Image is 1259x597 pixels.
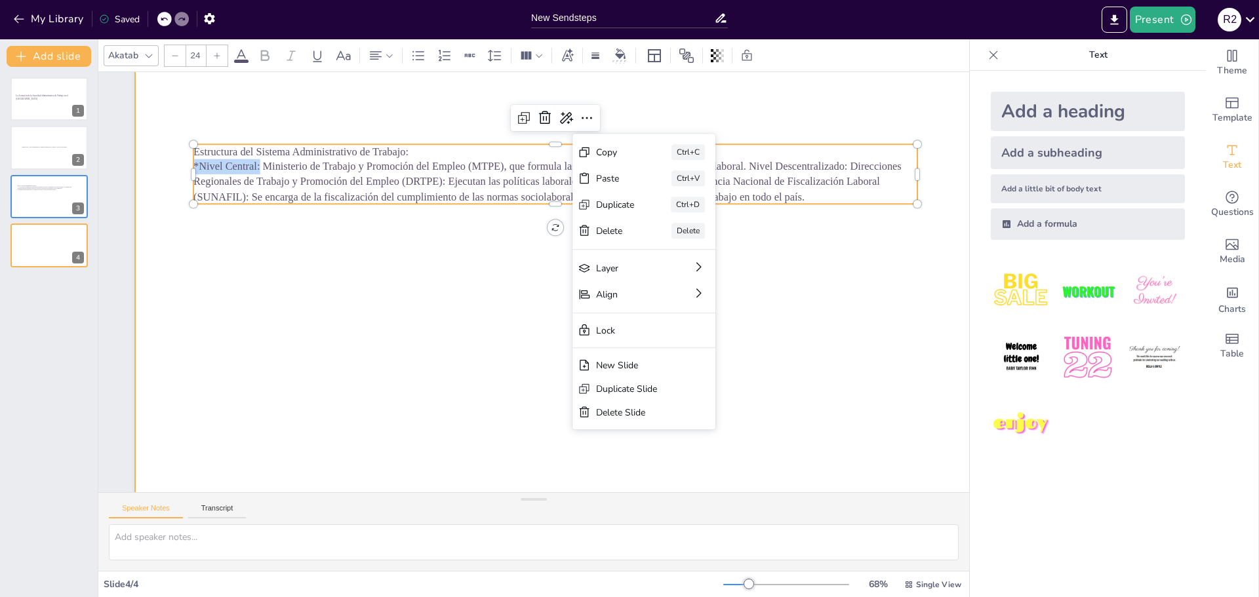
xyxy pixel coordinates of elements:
div: 2 [72,154,84,166]
div: Duplicate Slide [596,383,673,395]
button: Export to PowerPoint [1102,7,1127,33]
div: Ctrl+D [671,197,705,212]
div: Add charts and graphs [1206,275,1258,322]
div: Add a heading [991,92,1185,131]
span: Es el conjunto de organismos del Estado peruano encargados de velar por el cumplimiento de las no... [19,187,72,188]
div: 4 [72,252,84,263]
div: Add a formula [991,208,1185,240]
div: Lock [596,324,673,337]
div: La Actuación de la Autoridad Administrativa de Trabajo en el [GEOGRAPHIC_DATA]1 [10,77,88,121]
button: r 2 [1218,7,1241,33]
div: Align [596,288,655,301]
button: Add slide [7,46,91,67]
span: ¿Qué es la Autoridad Administrativa de Trabajo? [17,185,36,187]
img: 4.jpeg [991,327,1052,388]
div: 4 [10,223,88,267]
span: Single View [916,579,961,590]
div: Akatab [106,47,141,64]
div: Add text boxes [1206,134,1258,181]
div: Delete [596,225,635,237]
div: Slide 4 / 4 [104,578,723,590]
span: La Actuación de la Autoridad Administrativa de Trabajo en el [GEOGRAPHIC_DATA] [16,95,68,100]
span: *Nivel Central: Ministerio de Trabajo y Promoción del Empleo (MTPE), que formula las políticas na... [193,161,902,202]
input: Insert title [531,9,714,28]
img: 1.jpeg [991,261,1052,322]
img: 6.jpeg [1124,327,1185,388]
div: 68 % [862,578,894,590]
div: Delete Slide [596,406,673,419]
span: Charts [1218,302,1246,317]
div: Layout [644,45,665,66]
div: Add ready made slides [1206,87,1258,134]
span: Estructura del Sistema Administrativo de Trabajo: [193,145,409,157]
div: ¿Qué es la Autoridad Administrativa de Trabajo?Es el conjunto de organismos del Estado peruano en... [10,175,88,218]
div: Ctrl+C [671,144,705,160]
span: *Su objetivo principal es garantizar el respeto de los derechos y deberes tanto de trabajadores c... [17,188,62,189]
div: Saved [99,13,140,26]
p: Text [1004,39,1193,71]
div: Add a subheading [991,136,1185,169]
div: Add a little bit of body text [991,174,1185,203]
button: Present [1130,7,1195,33]
div: Duplicate [596,199,634,211]
div: Get real-time input from your audience [1206,181,1258,228]
button: Transcript [188,504,247,518]
img: 7.jpeg [991,394,1052,455]
div: Paste [596,172,635,185]
span: Template [1212,111,1252,125]
div: Background color [610,48,630,62]
span: Table [1220,347,1244,361]
span: Theme [1217,64,1247,78]
span: Media [1220,252,1245,267]
span: Position [679,48,694,64]
img: 5.jpeg [1057,327,1118,388]
div: Add a table [1206,322,1258,370]
button: Speaker Notes [109,504,183,518]
div: New Slide [596,359,673,372]
img: 2.jpeg [1057,261,1118,322]
div: Delete [671,223,705,239]
span: *La máxima autoridad administrativa es el Ministerio de Trabajo y Promoción del Empleo (MTPE). [17,189,56,191]
div: Layer [596,262,655,275]
button: My Library [10,9,89,29]
div: Change the overall theme [1206,39,1258,87]
span: Funciones, procedimientos e importancia en el marco laboral peruano. [22,145,67,147]
div: Add images, graphics, shapes or video [1206,228,1258,275]
div: r 2 [1218,8,1241,31]
div: 1 [72,105,84,117]
span: Text [1223,158,1241,172]
div: Funciones, procedimientos e importancia en el marco laboral peruano.2 [10,126,88,169]
div: Text effects [557,45,577,66]
div: 3 [72,202,84,214]
div: Ctrl+V [671,170,705,186]
div: Border settings [588,45,603,66]
div: Column Count [517,45,546,66]
img: 3.jpeg [1124,261,1185,322]
span: Questions [1211,205,1254,220]
div: Copy [596,146,635,159]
